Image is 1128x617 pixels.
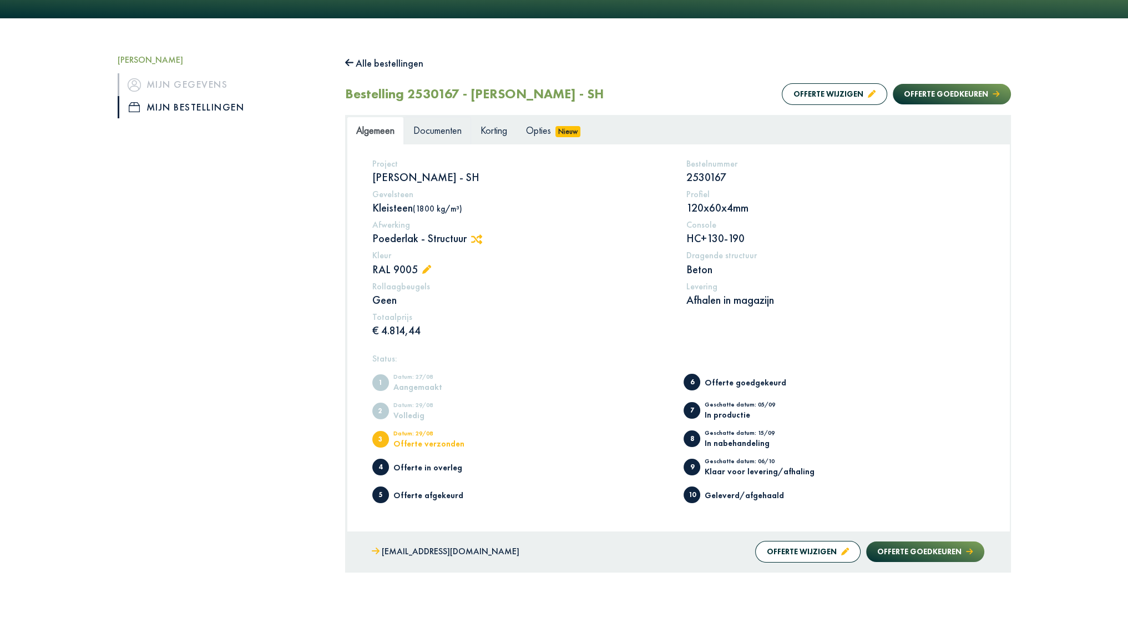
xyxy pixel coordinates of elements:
button: Offerte goedkeuren [866,541,984,562]
div: Datum: 29/08 [393,402,485,411]
div: Volledig [393,411,485,419]
p: 120x60x4mm [686,200,984,215]
span: (1800 kg/m³) [413,203,462,214]
span: Documenten [413,124,462,137]
h5: Levering [686,281,984,292]
div: Geschatte datum: 15/09 [705,430,796,439]
button: Offerte wijzigen [755,541,861,563]
span: Algemeen [356,124,394,137]
p: HC+130-190 [686,231,984,245]
button: Alle bestellingen [345,54,424,72]
div: Offerte afgekeurd [393,491,485,499]
h5: Project [372,158,670,169]
h5: Totaalprijs [372,312,670,322]
span: In productie [684,402,700,419]
div: Offerte verzonden [393,439,485,448]
h5: Status: [372,353,984,364]
span: Aangemaakt [372,374,389,391]
h5: Afwerking [372,219,670,230]
ul: Tabs [347,117,1009,144]
span: Klaar voor levering/afhaling [684,459,700,475]
p: Kleisteen [372,200,670,215]
h5: Dragende structuur [686,250,984,260]
h2: Bestelling 2530167 - [PERSON_NAME] - SH [345,86,604,102]
a: [EMAIL_ADDRESS][DOMAIN_NAME] [372,544,519,560]
a: iconMijn bestellingen [118,96,328,118]
button: Offerte wijzigen [782,83,887,105]
span: Opties [526,124,551,137]
div: Offerte goedgekeurd [705,378,796,387]
h5: Rollaagbeugels [372,281,670,292]
span: Offerte goedgekeurd [684,374,700,390]
p: RAL 9005 [372,262,670,277]
span: Offerte in overleg [372,459,389,475]
h5: Kleur [372,250,670,260]
img: icon [129,102,140,112]
div: Datum: 29/08 [393,430,485,439]
div: In productie [705,410,796,419]
div: Klaar voor levering/afhaling [705,467,815,475]
a: iconMijn gegevens [118,73,328,96]
div: Geschatte datum: 06/10 [705,458,815,467]
h5: Gevelsteen [372,189,670,199]
h5: Console [686,219,984,230]
h5: Bestelnummer [686,158,984,169]
div: Geleverd/afgehaald [705,491,796,499]
h5: Profiel [686,189,984,199]
div: Geschatte datum: 05/09 [705,402,796,410]
div: Aangemaakt [393,383,485,391]
p: [PERSON_NAME] - SH [372,170,670,184]
p: 2530167 [686,170,984,184]
button: Offerte goedkeuren [893,84,1010,104]
div: Datum: 27/08 [393,374,485,383]
p: Beton [686,262,984,277]
div: Offerte in overleg [393,463,485,471]
p: € 4.814,44 [372,323,670,338]
p: Poederlak - Structuur [372,231,670,245]
span: Geleverd/afgehaald [684,486,700,503]
span: Korting [480,124,507,137]
h5: [PERSON_NAME] [118,54,328,65]
p: Afhalen in magazijn [686,293,984,307]
div: In nabehandeling [705,439,796,447]
span: Offerte afgekeurd [372,486,389,503]
img: icon [128,78,141,92]
p: Geen [372,293,670,307]
span: Volledig [372,403,389,419]
span: Nieuw [555,126,581,137]
span: Offerte verzonden [372,431,389,448]
span: In nabehandeling [684,430,700,447]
